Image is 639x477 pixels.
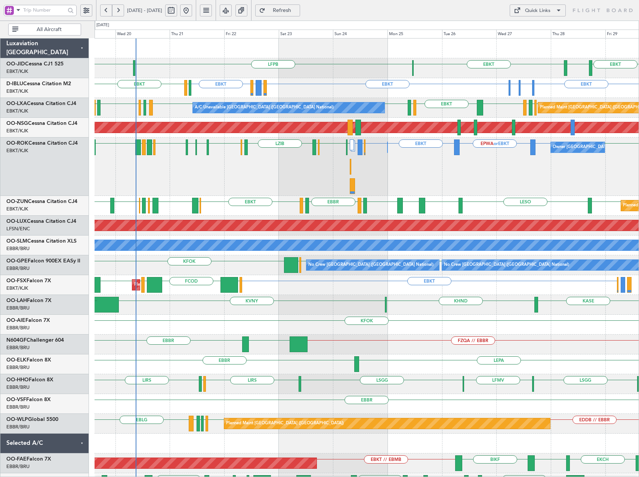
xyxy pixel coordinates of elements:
[20,27,78,32] span: All Aircraft
[6,298,27,303] span: OO-LAH
[6,298,52,303] a: OO-LAHFalcon 7X
[6,377,29,382] span: OO-HHO
[6,61,64,67] a: OO-JIDCessna CJ1 525
[6,338,27,343] span: N604GF
[255,4,300,16] button: Refresh
[6,324,30,331] a: EBBR/BRU
[6,357,51,363] a: OO-ELKFalcon 8X
[6,199,77,204] a: OO-ZUNCessna Citation CJ4
[525,7,550,15] div: Quick Links
[6,245,30,252] a: EBBR/BRU
[6,278,27,283] span: OO-FSX
[6,219,27,224] span: OO-LUX
[6,141,28,146] span: OO-ROK
[226,418,344,429] div: Planned Maint [GEOGRAPHIC_DATA] ([GEOGRAPHIC_DATA])
[6,258,28,264] span: OO-GPE
[6,61,25,67] span: OO-JID
[6,206,28,212] a: EBKT/KJK
[279,30,333,39] div: Sat 23
[6,101,76,106] a: OO-LXACessna Citation CJ4
[134,279,221,290] div: Planned Maint Kortrijk-[GEOGRAPHIC_DATA]
[6,318,25,323] span: OO-AIE
[551,30,605,39] div: Thu 28
[6,417,28,422] span: OO-WLP
[6,141,78,146] a: OO-ROKCessna Citation CJ4
[23,4,65,16] input: Trip Number
[195,102,334,113] div: A/C Unavailable [GEOGRAPHIC_DATA] ([GEOGRAPHIC_DATA] National)
[6,258,80,264] a: OO-GPEFalcon 900EX EASy II
[333,30,388,39] div: Sun 24
[6,417,58,422] a: OO-WLPGlobal 5500
[115,30,170,39] div: Wed 20
[6,81,23,86] span: D-IBLU
[6,305,30,311] a: EBBR/BRU
[6,127,28,134] a: EBKT/KJK
[6,219,76,224] a: OO-LUXCessna Citation CJ4
[444,259,569,271] div: No Crew [GEOGRAPHIC_DATA] ([GEOGRAPHIC_DATA] National)
[6,318,50,323] a: OO-AIEFalcon 7X
[6,108,28,114] a: EBKT/KJK
[6,397,51,402] a: OO-VSFFalcon 8X
[96,22,109,28] div: [DATE]
[6,225,30,232] a: LFSN/ENC
[6,456,27,462] span: OO-FAE
[6,357,27,363] span: OO-ELK
[6,338,64,343] a: N604GFChallenger 604
[6,68,28,75] a: EBKT/KJK
[6,265,30,272] a: EBBR/BRU
[6,384,30,391] a: EBBR/BRU
[170,30,224,39] div: Thu 21
[6,199,28,204] span: OO-ZUN
[388,30,442,39] div: Mon 25
[6,404,30,410] a: EBBR/BRU
[6,463,30,470] a: EBBR/BRU
[496,30,551,39] div: Wed 27
[267,8,297,13] span: Refresh
[6,377,53,382] a: OO-HHOFalcon 8X
[6,364,30,371] a: EBBR/BRU
[6,456,51,462] a: OO-FAEFalcon 7X
[6,147,28,154] a: EBKT/KJK
[442,30,497,39] div: Tue 26
[6,121,77,126] a: OO-NSGCessna Citation CJ4
[8,24,81,36] button: All Aircraft
[6,238,27,244] span: OO-SLM
[6,285,28,292] a: EBKT/KJK
[6,278,51,283] a: OO-FSXFalcon 7X
[127,7,162,14] span: [DATE] - [DATE]
[6,81,71,86] a: D-IBLUCessna Citation M2
[224,30,279,39] div: Fri 22
[6,424,30,430] a: EBBR/BRU
[6,101,27,106] span: OO-LXA
[510,4,566,16] button: Quick Links
[6,344,30,351] a: EBBR/BRU
[6,121,28,126] span: OO-NSG
[6,238,77,244] a: OO-SLMCessna Citation XLS
[6,88,28,95] a: EBKT/KJK
[308,259,433,271] div: No Crew [GEOGRAPHIC_DATA] ([GEOGRAPHIC_DATA] National)
[6,397,26,402] span: OO-VSF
